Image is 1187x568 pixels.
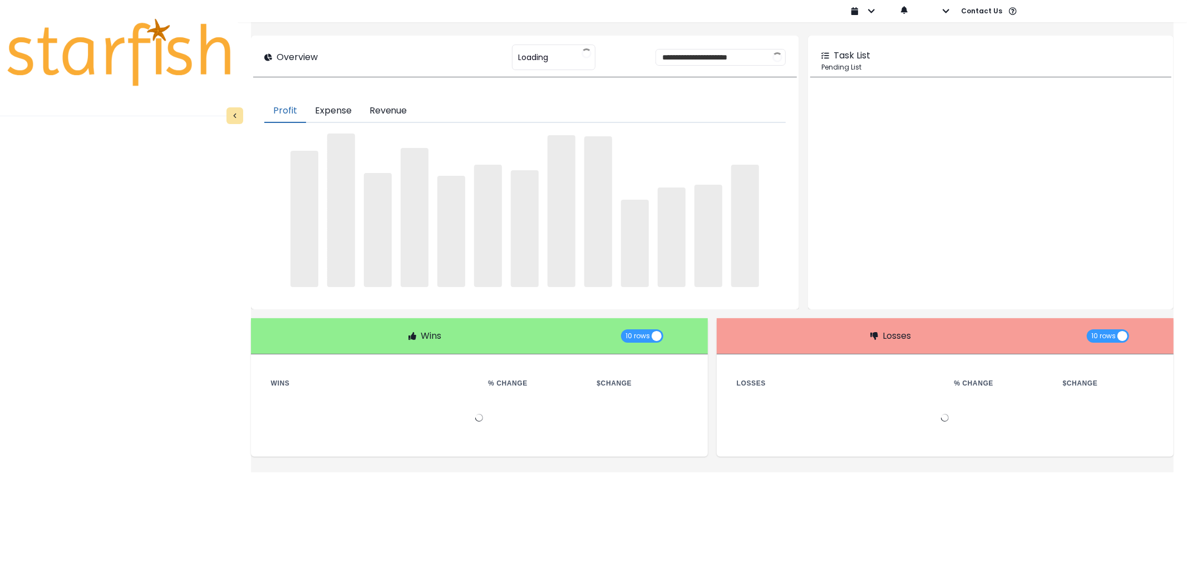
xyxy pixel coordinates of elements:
[364,173,392,287] span: ‌
[474,165,502,287] span: ‌
[306,100,361,123] button: Expense
[290,151,318,287] span: ‌
[945,377,1053,390] th: % Change
[1054,377,1163,390] th: $ Change
[548,135,575,287] span: ‌
[728,377,945,390] th: Losses
[421,329,441,343] p: Wins
[277,51,318,64] p: Overview
[401,148,428,287] span: ‌
[621,200,649,288] span: ‌
[511,170,539,287] span: ‌
[327,134,355,287] span: ‌
[883,329,911,343] p: Losses
[731,165,759,287] span: ‌
[479,377,588,390] th: % Change
[1091,329,1116,343] span: 10 rows
[264,100,306,123] button: Profit
[625,329,650,343] span: 10 rows
[262,377,480,390] th: Wins
[658,187,686,287] span: ‌
[695,185,722,287] span: ‌
[437,176,465,288] span: ‌
[821,62,1160,72] p: Pending List
[584,136,612,287] span: ‌
[834,49,870,62] p: Task List
[518,46,548,69] span: Loading
[588,377,697,390] th: $ Change
[361,100,416,123] button: Revenue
